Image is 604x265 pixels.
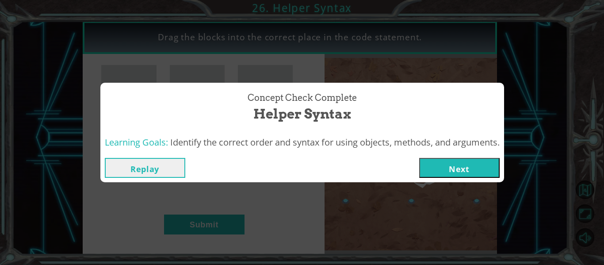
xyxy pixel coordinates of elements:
[253,104,351,123] span: Helper Syntax
[105,158,185,178] button: Replay
[105,136,168,148] span: Learning Goals:
[248,92,357,104] span: Concept Check Complete
[419,158,500,178] button: Next
[170,136,500,148] span: Identify the correct order and syntax for using objects, methods, and arguments.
